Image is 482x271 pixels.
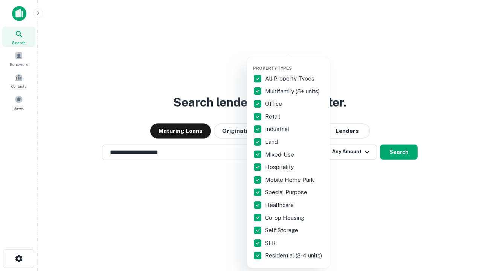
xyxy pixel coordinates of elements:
span: Property Types [253,66,292,70]
p: Co-op Housing [265,213,306,222]
p: SFR [265,239,277,248]
p: Mixed-Use [265,150,296,159]
p: Hospitality [265,163,295,172]
p: Industrial [265,125,291,134]
p: Land [265,137,279,146]
p: Multifamily (5+ units) [265,87,321,96]
p: Special Purpose [265,188,309,197]
p: Retail [265,112,282,121]
p: Office [265,99,284,108]
p: Mobile Home Park [265,175,316,184]
p: All Property Types [265,74,316,83]
iframe: Chat Widget [444,211,482,247]
p: Residential (2-4 units) [265,251,323,260]
p: Healthcare [265,201,295,210]
p: Self Storage [265,226,300,235]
